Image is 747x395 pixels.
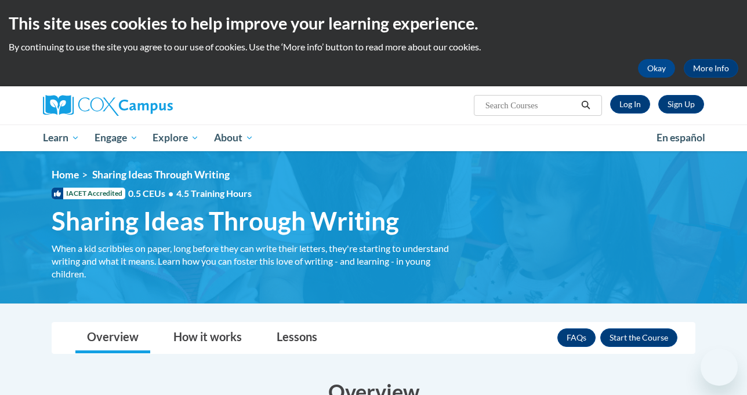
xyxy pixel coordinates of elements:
[658,95,704,114] a: Register
[52,169,79,181] a: Home
[43,95,173,116] img: Cox Campus
[43,95,252,116] a: Cox Campus
[162,323,253,353] a: How it works
[34,125,713,151] div: Main menu
[684,59,738,78] a: More Info
[87,125,146,151] a: Engage
[557,328,596,347] a: FAQs
[52,242,452,280] div: When a kid scribbles on paper, long before they can write their letters, they're starting to unde...
[657,131,705,144] span: En español
[265,323,329,353] a: Lessons
[610,95,650,114] a: Log In
[649,126,713,150] a: En español
[128,187,252,200] span: 0.5 CEUs
[43,131,79,145] span: Learn
[145,125,206,151] a: Explore
[52,188,125,199] span: IACET Accredited
[168,188,173,199] span: •
[484,98,577,112] input: Search Courses
[35,125,87,151] a: Learn
[701,349,738,386] iframe: Button to launch messaging window
[52,206,399,236] span: Sharing Ideas Through Writing
[600,328,677,347] button: Enroll
[9,41,738,53] p: By continuing to use the site you agree to our use of cookies. Use the ‘More info’ button to read...
[176,188,252,199] span: 4.5 Training Hours
[9,12,738,35] h2: This site uses cookies to help improve your learning experience.
[75,323,150,353] a: Overview
[214,131,253,145] span: About
[153,131,199,145] span: Explore
[95,131,138,145] span: Engage
[206,125,261,151] a: About
[92,169,230,181] span: Sharing Ideas Through Writing
[577,98,594,112] button: Search
[638,59,675,78] button: Okay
